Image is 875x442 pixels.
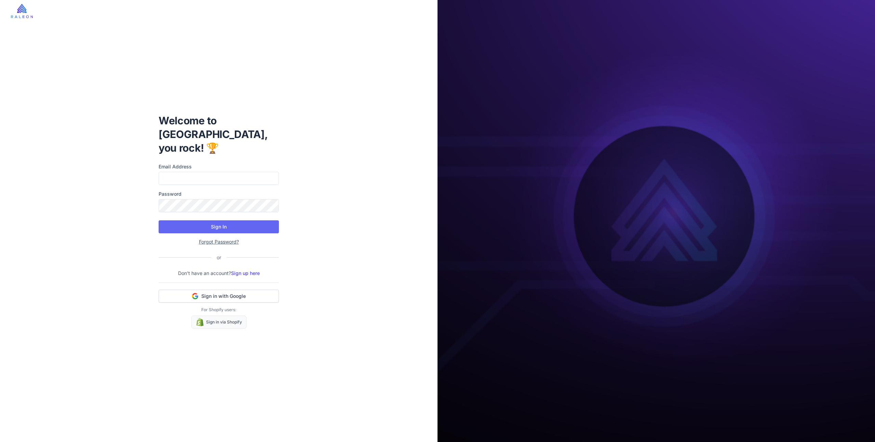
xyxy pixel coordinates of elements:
[159,270,279,277] p: Don't have an account?
[159,190,279,198] label: Password
[11,4,33,18] img: raleon-logo-whitebg.9aac0268.jpg
[159,220,279,233] button: Sign In
[191,316,246,329] a: Sign in via Shopify
[159,114,279,155] h1: Welcome to [GEOGRAPHIC_DATA], you rock! 🏆
[159,307,279,313] p: For Shopify users:
[211,254,227,261] div: or
[201,293,246,300] span: Sign in with Google
[231,270,260,276] a: Sign up here
[199,239,239,245] a: Forgot Password?
[159,290,279,303] button: Sign in with Google
[159,163,279,170] label: Email Address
